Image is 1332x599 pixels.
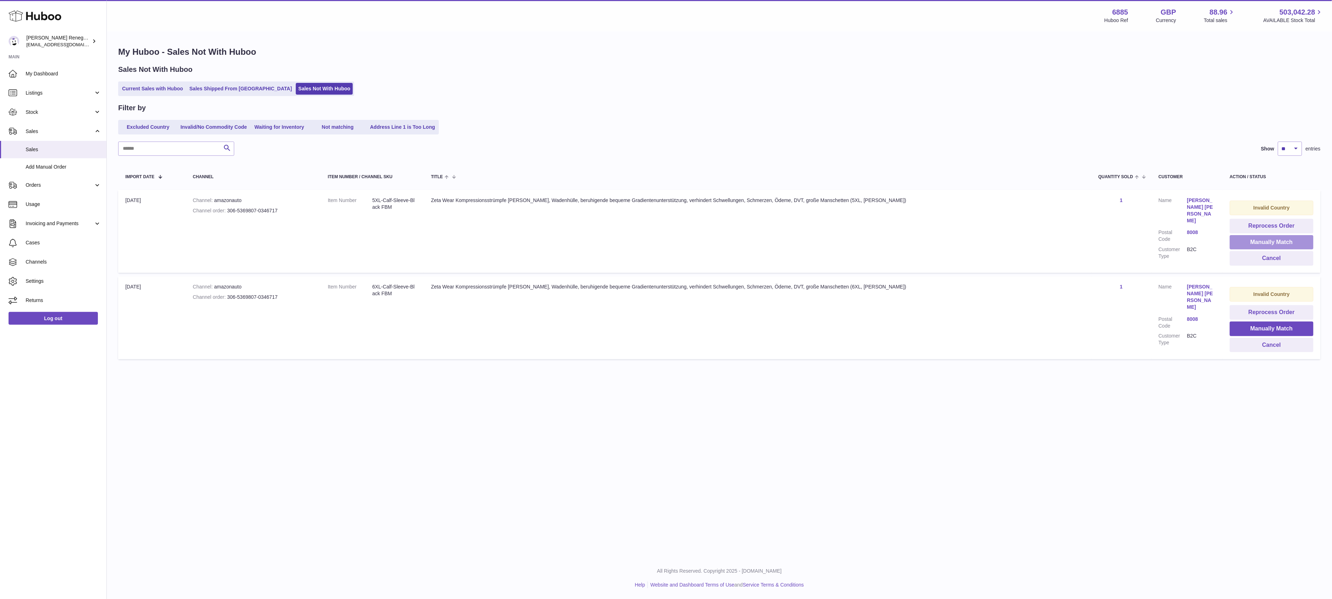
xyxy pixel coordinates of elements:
strong: 6885 [1112,7,1128,17]
button: Reprocess Order [1230,219,1313,233]
p: All Rights Reserved. Copyright 2025 - [DOMAIN_NAME] [112,568,1326,574]
strong: GBP [1161,7,1176,17]
strong: Invalid Country [1253,291,1290,297]
dt: Item Number [328,283,372,297]
strong: Channel order [193,208,227,213]
span: Stock [26,109,94,116]
a: Current Sales with Huboo [120,83,185,95]
span: [EMAIL_ADDRESS][DOMAIN_NAME] [26,42,105,47]
span: 503,042.28 [1280,7,1315,17]
div: Domain Overview [27,42,64,47]
div: Domain: [DOMAIN_NAME] [19,18,78,24]
a: Service Terms & Conditions [743,582,804,588]
img: directordarren@gmail.com [9,36,19,47]
button: Manually Match [1230,235,1313,250]
dd: B2C [1187,333,1216,346]
a: 88.96 Total sales [1204,7,1236,24]
div: amazonauto [193,197,314,204]
h1: My Huboo - Sales Not With Huboo [118,46,1321,58]
div: Keywords by Traffic [79,42,120,47]
a: 1 [1120,284,1123,290]
dt: Customer Type [1159,246,1187,260]
button: Cancel [1230,251,1313,266]
button: Manually Match [1230,322,1313,336]
span: Orders [26,182,94,189]
span: Title [431,175,443,179]
div: 306-5369807-0346717 [193,207,314,214]
dd: 6XL-Calf-Sleeve-Black FBM [372,283,417,297]
img: website_grey.svg [11,18,17,24]
span: Total sales [1204,17,1236,24]
a: [PERSON_NAME] [PERSON_NAME] [1187,283,1216,311]
a: 8008 [1187,229,1216,236]
span: AVAILABLE Stock Total [1263,17,1323,24]
span: Invoicing and Payments [26,220,94,227]
div: 306-5369807-0346717 [193,294,314,301]
span: entries [1306,145,1321,152]
a: Website and Dashboard Terms of Use [650,582,734,588]
div: amazonauto [193,283,314,290]
div: Zeta Wear Kompressionsstrümpfe [PERSON_NAME], Wadenhülle, beruhigende bequeme Gradientenunterstüt... [431,283,1084,290]
td: [DATE] [118,190,186,273]
div: [PERSON_NAME] Renegade Productions -UK account [26,35,90,48]
dt: Postal Code [1159,229,1187,243]
span: Sales [26,146,101,153]
a: Log out [9,312,98,325]
span: Sales [26,128,94,135]
a: Waiting for Inventory [251,121,308,133]
div: Customer [1159,175,1216,179]
dd: B2C [1187,246,1216,260]
a: Help [635,582,645,588]
button: Cancel [1230,338,1313,352]
dt: Name [1159,283,1187,312]
div: Item Number / Channel SKU [328,175,417,179]
strong: Channel [193,197,214,203]
td: [DATE] [118,276,186,359]
span: Returns [26,297,101,304]
label: Show [1261,145,1274,152]
span: Add Manual Order [26,164,101,170]
a: [PERSON_NAME] [PERSON_NAME] [1187,197,1216,224]
div: Huboo Ref [1105,17,1128,24]
span: Channels [26,259,101,265]
span: 88.96 [1210,7,1227,17]
dt: Postal Code [1159,316,1187,329]
a: Excluded Country [120,121,177,133]
span: Settings [26,278,101,285]
a: 8008 [1187,316,1216,323]
span: Cases [26,239,101,246]
a: Sales Shipped From [GEOGRAPHIC_DATA] [187,83,294,95]
dt: Customer Type [1159,333,1187,346]
div: Channel [193,175,314,179]
a: Address Line 1 is Too Long [368,121,438,133]
button: Reprocess Order [1230,305,1313,320]
strong: Invalid Country [1253,205,1290,211]
div: Action / Status [1230,175,1313,179]
strong: Channel order [193,294,227,300]
span: Import date [125,175,154,179]
div: v 4.0.25 [20,11,35,17]
a: Not matching [309,121,366,133]
a: Sales Not With Huboo [296,83,353,95]
h2: Filter by [118,103,146,113]
dd: 5XL-Calf-Sleeve-Black FBM [372,197,417,211]
span: My Dashboard [26,70,101,77]
a: 503,042.28 AVAILABLE Stock Total [1263,7,1323,24]
dt: Item Number [328,197,372,211]
img: tab_keywords_by_traffic_grey.svg [71,41,77,47]
span: Listings [26,90,94,96]
a: Invalid/No Commodity Code [178,121,250,133]
span: Quantity Sold [1098,175,1133,179]
dt: Name [1159,197,1187,226]
div: Zeta Wear Kompressionsstrümpfe [PERSON_NAME], Wadenhülle, beruhigende bequeme Gradientenunterstüt... [431,197,1084,204]
img: tab_domain_overview_orange.svg [19,41,25,47]
h2: Sales Not With Huboo [118,65,193,74]
div: Currency [1156,17,1176,24]
span: Usage [26,201,101,208]
img: logo_orange.svg [11,11,17,17]
strong: Channel [193,284,214,290]
a: 1 [1120,197,1123,203]
li: and [648,582,804,588]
